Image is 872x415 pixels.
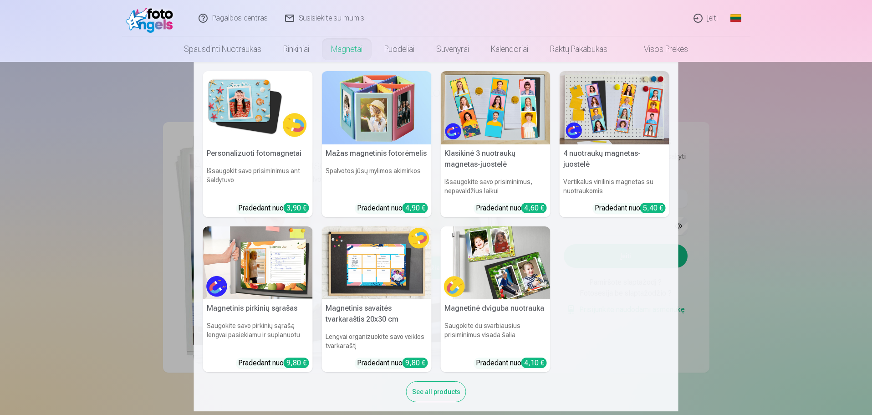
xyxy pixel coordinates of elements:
[560,71,669,144] img: 4 nuotraukų magnetas-juostelė
[618,36,699,62] a: Visos prekės
[476,358,547,369] div: Pradedant nuo
[406,386,466,396] a: See all products
[272,36,320,62] a: Rinkiniai
[441,226,551,373] a: Magnetinė dviguba nuotrauka Magnetinė dviguba nuotraukaSaugokite du svarbiausius prisiminimus vis...
[476,203,547,214] div: Pradedant nuo
[441,318,551,354] h6: Saugokite du svarbiausius prisiminimus visada šalia
[203,144,313,163] h5: Personalizuoti fotomagnetai
[406,381,466,402] div: See all products
[238,203,309,214] div: Pradedant nuo
[441,71,551,217] a: Klasikinė 3 nuotraukų magnetas-juostelėKlasikinė 3 nuotraukų magnetas-juostelėIšsaugokite savo pr...
[521,358,547,368] div: 4,10 €
[441,299,551,318] h5: Magnetinė dviguba nuotrauka
[284,203,309,213] div: 3,90 €
[595,203,666,214] div: Pradedant nuo
[425,36,480,62] a: Suvenyrai
[480,36,539,62] a: Kalendoriai
[203,226,313,300] img: Magnetinis pirkinių sąrašas
[403,358,428,368] div: 9,80 €
[238,358,309,369] div: Pradedant nuo
[322,144,432,163] h5: Mažas magnetinis fotorėmelis
[441,226,551,300] img: Magnetinė dviguba nuotrauka
[322,163,432,199] h6: Spalvotos jūsų mylimos akimirkos
[203,163,313,199] h6: Išsaugokit savo prisiminimus ant šaldytuvo
[539,36,618,62] a: Raktų pakabukas
[403,203,428,213] div: 4,90 €
[357,358,428,369] div: Pradedant nuo
[322,226,432,300] img: Magnetinis savaitės tvarkaraštis 20x30 cm
[284,358,309,368] div: 9,80 €
[640,203,666,213] div: 5,40 €
[203,71,313,144] img: Personalizuoti fotomagnetai
[441,144,551,174] h5: Klasikinė 3 nuotraukų magnetas-juostelė
[126,4,178,33] img: /fa2
[357,203,428,214] div: Pradedant nuo
[203,226,313,373] a: Magnetinis pirkinių sąrašas Magnetinis pirkinių sąrašasSaugokite savo pirkinių sąrašą lengvai pas...
[560,144,669,174] h5: 4 nuotraukų magnetas-juostelė
[521,203,547,213] div: 4,60 €
[560,71,669,217] a: 4 nuotraukų magnetas-juostelė4 nuotraukų magnetas-juostelėVertikalus vinilinis magnetas su nuotra...
[173,36,272,62] a: Spausdinti nuotraukas
[373,36,425,62] a: Puodeliai
[441,71,551,144] img: Klasikinė 3 nuotraukų magnetas-juostelė
[203,71,313,217] a: Personalizuoti fotomagnetaiPersonalizuoti fotomagnetaiIšsaugokit savo prisiminimus ant šaldytuvoP...
[322,71,432,144] img: Mažas magnetinis fotorėmelis
[322,226,432,373] a: Magnetinis savaitės tvarkaraštis 20x30 cmMagnetinis savaitės tvarkaraštis 20x30 cmLengvai organiz...
[203,299,313,318] h5: Magnetinis pirkinių sąrašas
[441,174,551,199] h6: Išsaugokite savo prisiminimus, nepavaldžius laikui
[322,328,432,354] h6: Lengvai organizuokite savo veiklos tvarkaraštį
[560,174,669,199] h6: Vertikalus vinilinis magnetas su nuotraukomis
[322,71,432,217] a: Mažas magnetinis fotorėmelisMažas magnetinis fotorėmelisSpalvotos jūsų mylimos akimirkosPradedant...
[203,318,313,354] h6: Saugokite savo pirkinių sąrašą lengvai pasiekiamu ir suplanuotu
[320,36,373,62] a: Magnetai
[322,299,432,328] h5: Magnetinis savaitės tvarkaraštis 20x30 cm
